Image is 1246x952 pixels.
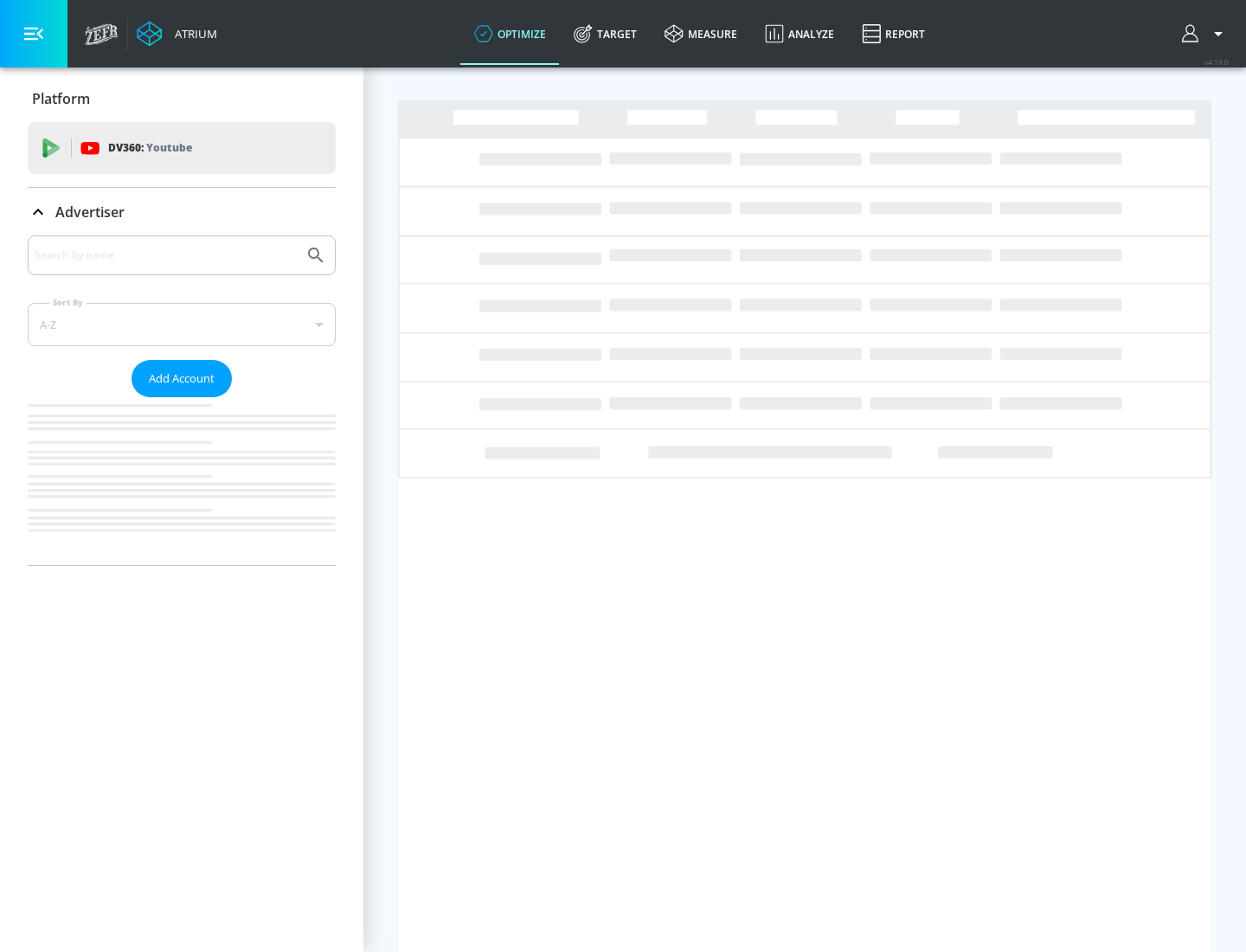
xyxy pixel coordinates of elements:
button: Add Account [132,360,232,397]
label: Sort By [49,297,87,308]
p: Advertiser [55,203,125,222]
a: Target [560,3,651,65]
div: Atrium [168,26,217,42]
input: Search by name [35,244,297,267]
div: A-Z [28,303,336,346]
nav: list of Advertiser [28,397,336,565]
a: optimize [460,3,560,65]
a: measure [651,3,751,65]
a: Atrium [137,21,217,47]
a: Analyze [751,3,848,65]
span: v 4.19.0 [1204,57,1229,67]
span: Add Account [149,369,215,389]
a: Report [848,3,939,65]
p: Youtube [146,138,192,157]
div: Platform [28,74,336,123]
div: Advertiser [28,235,336,565]
div: Advertiser [28,188,336,236]
p: Platform [32,89,90,108]
p: DV360: [108,138,192,158]
div: DV360: Youtube [28,122,336,174]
